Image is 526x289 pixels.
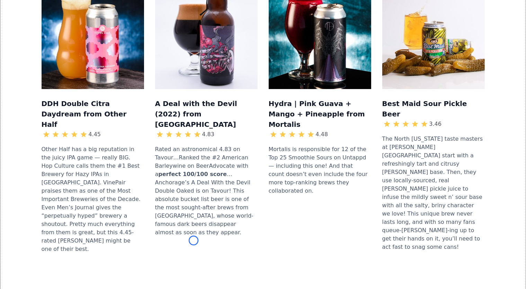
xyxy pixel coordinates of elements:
div: 4.45 [88,130,101,139]
h3: A Deal with the Devil (2022) from [GEOGRAPHIC_DATA] [155,97,258,130]
div: Rated an astronomical 4.83 on Tavour…Ranked the #2 American Barleywine on BeerAdvocate with a …An... [155,142,258,240]
div: 4.83 [202,130,214,139]
h3: Hydra | Pink Guava + Mango + Pineapple from Mortalis [269,97,371,130]
h3: DDH Double Citra Daydream from Other Half [42,97,144,130]
h3: Best Maid Sour Pickle Beer [382,97,485,119]
div: 3.46 [429,120,442,128]
div: Mortalis is responsible for 12 of the Top 25 Smoothie Sours on Untappd — including this one! And ... [269,142,371,199]
div: Other Half has a big reputation in the juicy IPA game — really BIG. Hop Culture calls them the #1... [42,142,144,257]
div: The North [US_STATE] taste masters at [PERSON_NAME][GEOGRAPHIC_DATA] start with a refreshingly ta... [382,131,485,255]
div: 4.48 [315,130,328,139]
strong: perfect 100/100 score [158,171,227,177]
